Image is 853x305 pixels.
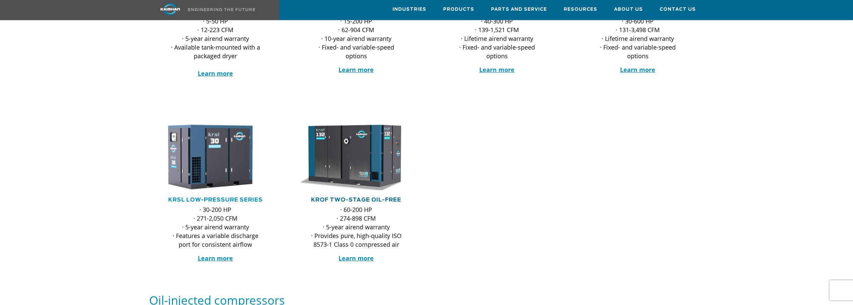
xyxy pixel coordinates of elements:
img: krsl30 [151,123,270,191]
img: Engineering the future [188,8,255,11]
img: kaishan logo [145,3,195,15]
a: Learn more [198,254,233,262]
a: About Us [614,0,643,18]
a: Learn more [339,66,374,74]
a: Parts and Service [491,0,547,18]
a: Learn more [620,66,655,74]
a: Industries [392,0,426,18]
a: Products [443,0,474,18]
a: Learn more [479,66,514,74]
a: KRSL Low-Pressure Series [168,197,263,203]
span: Industries [392,6,426,13]
p: · 30-200 HP · 271-2,050 CFM · 5-year airend warranty · Features a variable discharge port for con... [169,205,262,249]
span: Parts and Service [491,6,547,13]
p: · 5-50 HP · 12-223 CFM · 5-year airend warranty · Available tank-mounted with a packaged dryer [169,17,262,78]
span: Products [443,6,474,13]
a: Learn more [198,69,233,77]
span: About Us [614,6,643,13]
a: Contact Us [660,0,696,18]
p: · 15-200 HP · 62-904 CFM · 10-year airend warranty · Fixed- and variable-speed options [310,17,403,60]
p: · 30-600 HP · 131-3,498 CFM · Lifetime airend warranty · Fixed- and variable-speed options [592,17,684,60]
div: krsl30 [156,123,275,191]
a: KROF TWO-STAGE OIL-FREE [311,197,401,203]
img: krof132 [292,123,411,191]
a: Learn more [339,254,374,262]
a: Resources [564,0,597,18]
span: Resources [564,6,597,13]
span: Contact Us [660,6,696,13]
div: krof132 [297,123,416,191]
p: · 40-300 HP · 139-1,521 CFM · Lifetime airend warranty · Fixed- and variable-speed options [451,17,543,60]
p: · 60-200 HP · 274-898 CFM · 5-year airend warranty · Provides pure, high-quality ISO 8573-1 Class... [310,205,403,249]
